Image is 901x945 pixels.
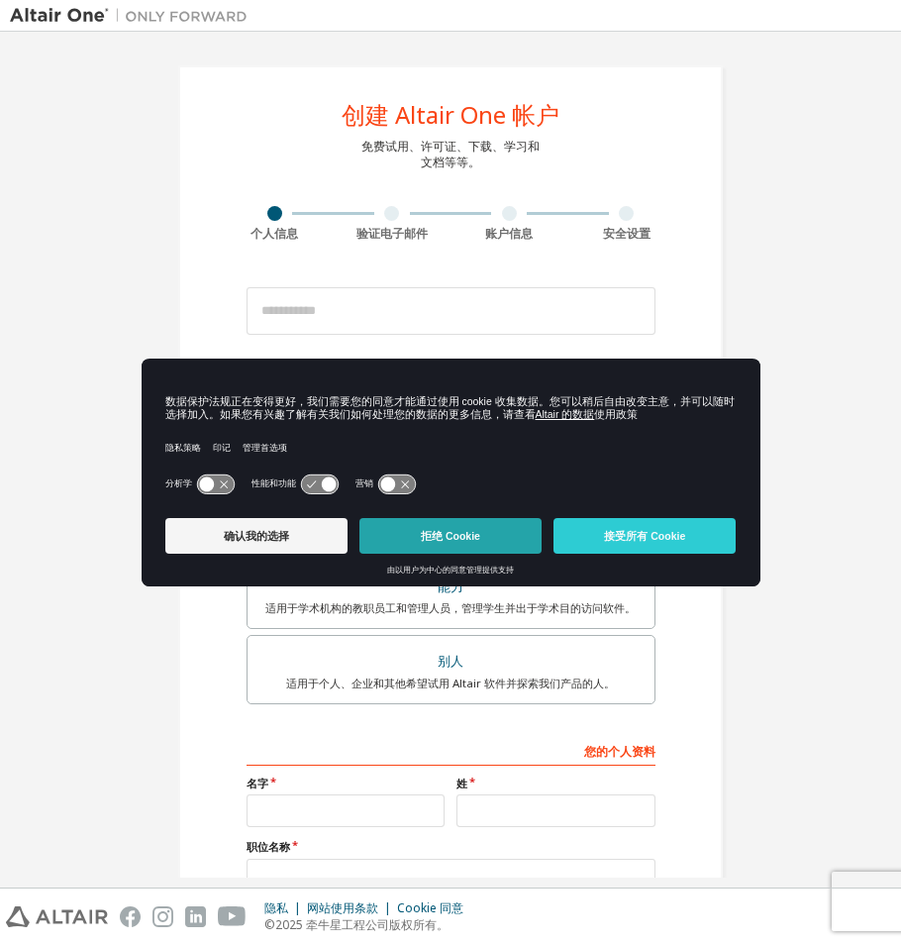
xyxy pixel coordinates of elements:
img: instagram.svg [152,906,173,927]
img: facebook.svg [120,906,141,927]
div: Cookie 同意 [397,900,475,916]
label: 姓 [456,776,655,791]
div: 账户信息 [450,226,568,242]
div: 别人 [259,648,643,676]
div: 能力 [259,574,643,601]
div: 个人信息 [216,226,334,242]
div: 免费试用、许可证、下载、学习和 文档等等。 [361,139,540,170]
img: linkedin.svg [185,906,206,927]
font: 2025 牵牛星工程公司版权所有。 [275,916,449,933]
div: 网站使用条款 [307,900,397,916]
img: altair_logo.svg [6,906,108,927]
img: youtube.svg [218,906,247,927]
div: 适用于学术机构的教职员工和管理人员，管理学生并出于学术目的访问软件。 [259,600,643,616]
div: 验证电子邮件 [334,226,451,242]
div: 适用于个人、企业和其他希望试用 Altair 软件并探索我们产品的人。 [259,676,643,691]
div: 隐私 [264,900,307,916]
div: 账户类型 [247,357,655,388]
img: 牵牛星一号 [10,6,257,26]
label: 名字 [247,776,446,791]
div: 您的个人资料 [247,734,655,766]
p: © [264,916,475,933]
label: 职位名称 [247,839,655,855]
div: 安全设置 [568,226,686,242]
div: 创建 Altair One 帐户 [342,103,559,127]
